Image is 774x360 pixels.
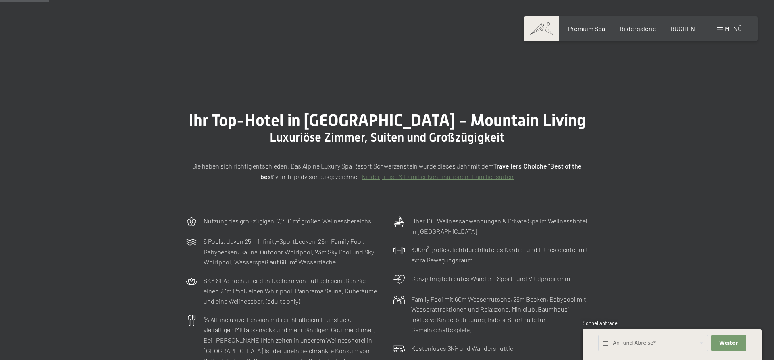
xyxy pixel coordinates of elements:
[620,25,656,32] a: Bildergalerie
[411,216,589,236] p: Über 100 Wellnessanwendungen & Private Spa im Wellnesshotel in [GEOGRAPHIC_DATA]
[411,244,589,265] p: 300m² großes, lichtdurchflutetes Kardio- und Fitnesscenter mit extra Bewegungsraum
[185,161,589,181] p: Sie haben sich richtig entschieden: Das Alpine Luxury Spa Resort Schwarzenstein wurde dieses Jahr...
[568,25,605,32] a: Premium Spa
[411,343,513,354] p: Kostenloses Ski- und Wandershuttle
[260,162,582,180] strong: Travellers' Choiche "Best of the best"
[411,294,589,335] p: Family Pool mit 60m Wasserrutsche, 25m Becken, Babypool mit Wasserattraktionen und Relaxzone. Min...
[711,335,746,352] button: Weiter
[411,273,570,284] p: Ganzjährig betreutes Wander-, Sport- und Vitalprogramm
[189,111,586,130] span: Ihr Top-Hotel in [GEOGRAPHIC_DATA] - Mountain Living
[583,320,618,326] span: Schnellanfrage
[362,173,514,180] a: Kinderpreise & Familienkonbinationen- Familiensuiten
[204,236,381,267] p: 6 Pools, davon 25m Infinity-Sportbecken, 25m Family Pool, Babybecken, Sauna-Outdoor Whirlpool, 23...
[670,25,695,32] a: BUCHEN
[725,25,742,32] span: Menü
[204,275,381,306] p: SKY SPA: hoch über den Dächern von Luttach genießen Sie einen 23m Pool, einen Whirlpool, Panorama...
[270,130,504,144] span: Luxuriöse Zimmer, Suiten und Großzügigkeit
[204,216,371,226] p: Nutzung des großzügigen, 7.700 m² großen Wellnessbereichs
[719,339,738,347] span: Weiter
